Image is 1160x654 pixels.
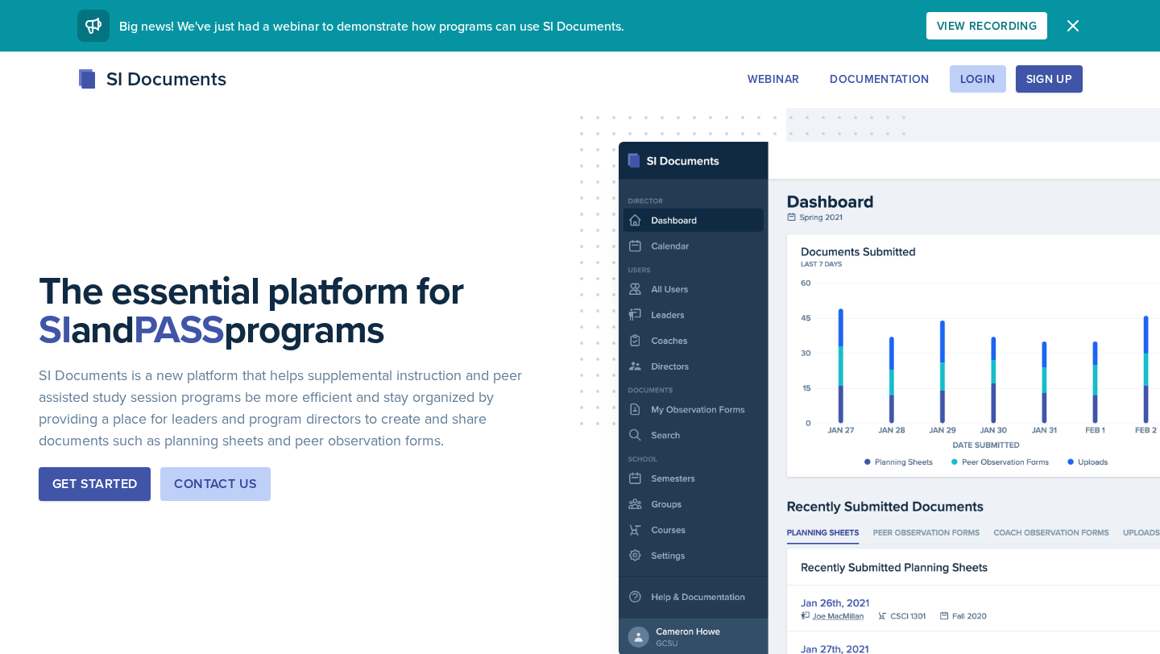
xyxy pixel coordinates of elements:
[160,467,271,501] button: Contact Us
[39,467,151,501] button: Get Started
[737,65,810,93] button: Webinar
[937,19,1037,32] div: View Recording
[1026,72,1072,85] div: Sign Up
[819,65,940,93] button: Documentation
[1016,65,1083,93] button: Sign Up
[748,72,799,85] div: Webinar
[52,474,137,494] div: Get Started
[960,72,996,85] div: Login
[926,12,1047,39] button: View Recording
[119,17,624,35] span: Big news! We've just had a webinar to demonstrate how programs can use SI Documents.
[950,65,1006,93] button: Login
[830,72,930,85] div: Documentation
[77,64,226,93] div: SI Documents
[174,474,257,494] div: Contact Us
